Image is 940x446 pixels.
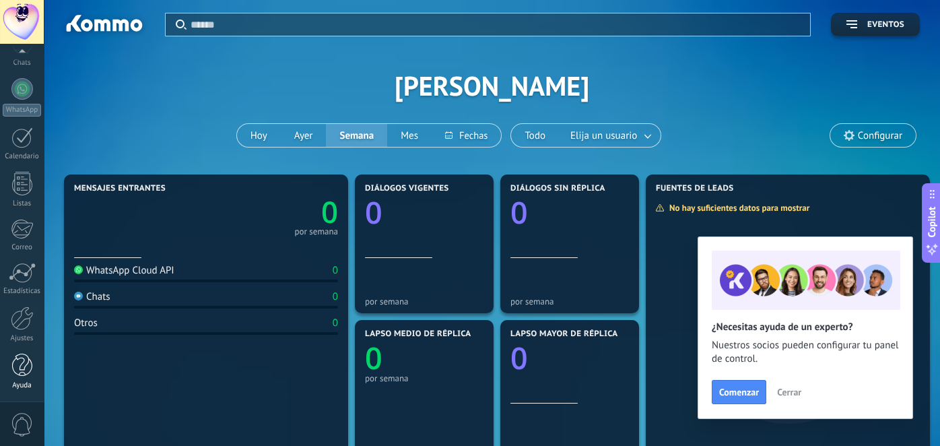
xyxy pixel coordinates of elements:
span: Comenzar [719,387,759,397]
span: Lapso medio de réplica [365,329,471,339]
div: Otros [74,317,98,329]
text: 0 [510,338,528,379]
span: Fuentes de leads [656,184,734,193]
div: 0 [333,264,338,277]
button: Fechas [432,124,501,147]
div: Estadísticas [3,287,42,296]
text: 0 [365,338,382,379]
div: 0 [333,290,338,303]
span: Mensajes entrantes [74,184,166,193]
text: 0 [321,191,338,232]
div: WhatsApp Cloud API [74,264,174,277]
div: por semana [365,296,483,307]
div: Listas [3,199,42,208]
a: 0 [206,191,338,232]
span: Eventos [867,20,904,30]
button: Todo [511,124,559,147]
div: Calendario [3,152,42,161]
button: Mes [387,124,432,147]
button: Comenzar [712,380,766,404]
button: Eventos [831,13,920,36]
span: Cerrar [777,387,801,397]
text: 0 [365,192,382,233]
span: Nuestros socios pueden configurar tu panel de control. [712,339,899,366]
span: Lapso mayor de réplica [510,329,617,339]
div: WhatsApp [3,104,41,117]
div: No hay suficientes datos para mostrar [655,202,819,214]
h2: ¿Necesitas ayuda de un experto? [712,321,899,333]
div: por semana [365,373,483,383]
img: Chats [74,292,83,300]
div: Chats [74,290,110,303]
div: Correo [3,243,42,252]
div: Ayuda [3,381,42,390]
img: WhatsApp Cloud API [74,265,83,274]
div: Ajustes [3,334,42,343]
span: Diálogos sin réplica [510,184,605,193]
button: Cerrar [771,382,807,402]
div: 0 [333,317,338,329]
div: por semana [294,228,338,235]
span: Diálogos vigentes [365,184,449,193]
span: Copilot [925,207,939,238]
div: por semana [510,296,629,307]
span: Elija un usuario [568,127,640,145]
button: Hoy [237,124,281,147]
text: 0 [510,192,528,233]
button: Ayer [281,124,327,147]
button: Elija un usuario [559,124,661,147]
span: Configurar [858,130,902,141]
button: Semana [326,124,387,147]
